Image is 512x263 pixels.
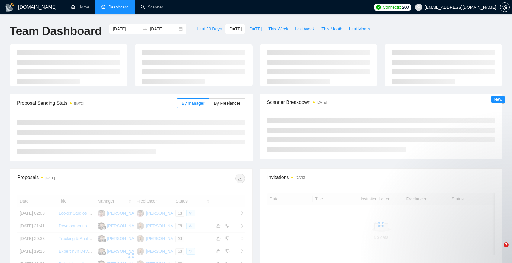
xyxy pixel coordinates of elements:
button: Last 30 Days [194,24,225,34]
span: Dashboard [108,5,129,10]
span: [DATE] [248,26,262,32]
input: Start date [113,26,140,32]
span: By Freelancer [214,101,240,106]
span: 200 [402,4,409,11]
span: New [494,97,502,102]
span: Invitations [267,174,495,181]
span: Last 30 Days [197,26,222,32]
button: [DATE] [245,24,265,34]
button: setting [500,2,510,12]
button: Last Week [291,24,318,34]
span: By manager [182,101,204,106]
time: [DATE] [45,176,55,180]
span: user [417,5,421,9]
time: [DATE] [317,101,327,104]
span: to [143,27,147,31]
input: End date [150,26,177,32]
span: dashboard [101,5,105,9]
span: Last Week [295,26,315,32]
span: Last Month [349,26,370,32]
button: Last Month [346,24,373,34]
img: logo [5,3,14,12]
button: This Month [318,24,346,34]
span: Scanner Breakdown [267,98,495,106]
span: swap-right [143,27,147,31]
span: This Month [321,26,342,32]
button: This Week [265,24,291,34]
span: Connects: [383,4,401,11]
time: [DATE] [296,176,305,179]
span: [DATE] [228,26,242,32]
img: upwork-logo.png [376,5,381,10]
span: This Week [268,26,288,32]
span: Proposal Sending Stats [17,99,177,107]
div: Proposals [17,174,131,183]
a: searchScanner [141,5,163,10]
a: homeHome [71,5,89,10]
iframe: Intercom live chat [491,242,506,257]
time: [DATE] [74,102,83,105]
button: [DATE] [225,24,245,34]
span: 7 [504,242,509,247]
h1: Team Dashboard [10,24,102,38]
a: setting [500,5,510,10]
